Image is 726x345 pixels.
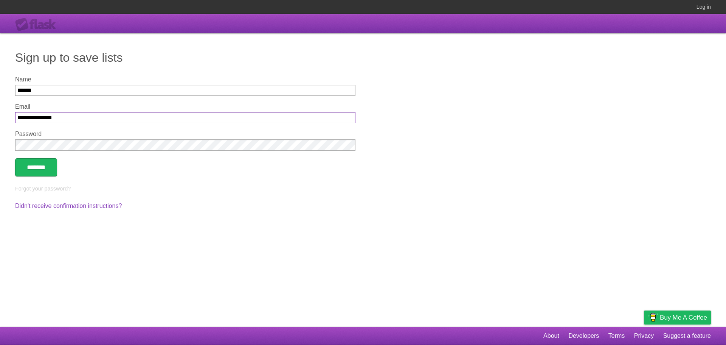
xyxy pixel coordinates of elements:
[608,329,625,343] a: Terms
[644,311,711,325] a: Buy me a coffee
[660,311,707,324] span: Buy me a coffee
[568,329,599,343] a: Developers
[543,329,559,343] a: About
[663,329,711,343] a: Suggest a feature
[15,103,355,110] label: Email
[15,18,60,31] div: Flask
[15,76,355,83] label: Name
[15,186,71,192] a: Forgot your password?
[648,311,658,324] img: Buy me a coffee
[15,203,122,209] a: Didn't receive confirmation instructions?
[15,48,711,67] h1: Sign up to save lists
[634,329,654,343] a: Privacy
[15,131,355,137] label: Password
